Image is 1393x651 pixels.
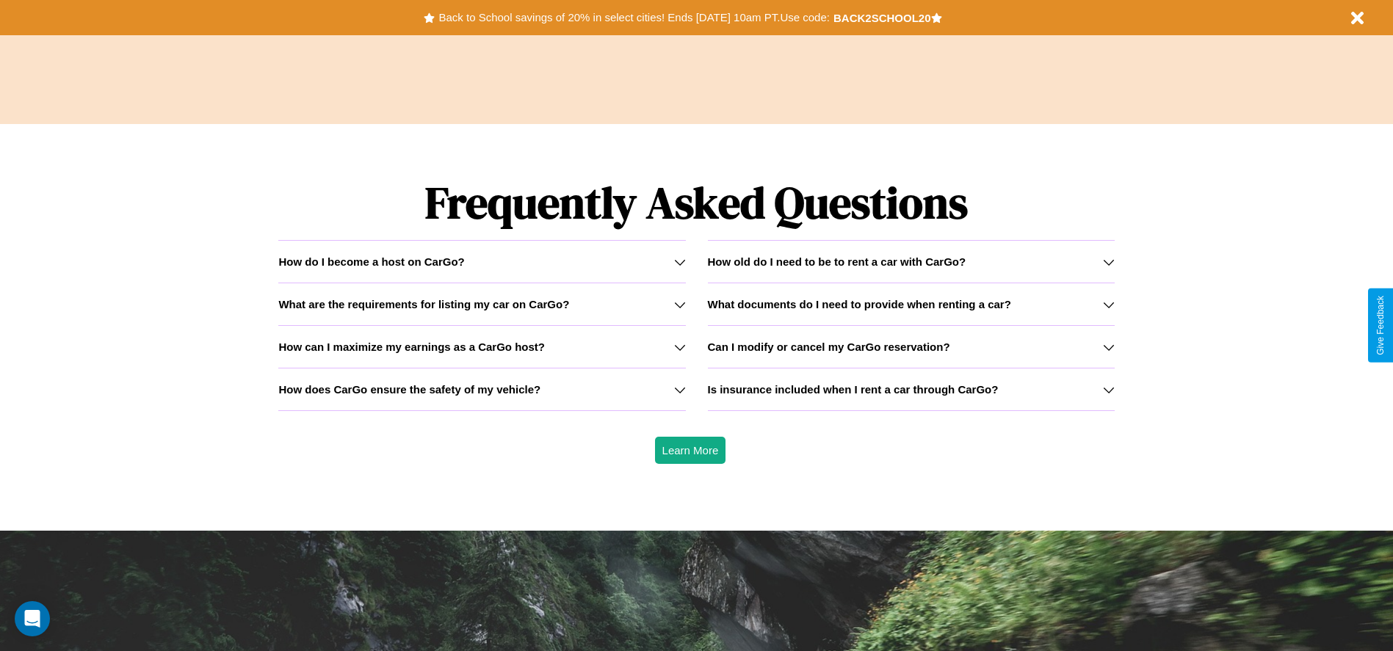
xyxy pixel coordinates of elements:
[708,341,950,353] h3: Can I modify or cancel my CarGo reservation?
[1375,296,1386,355] div: Give Feedback
[15,601,50,636] div: Open Intercom Messenger
[708,383,999,396] h3: Is insurance included when I rent a car through CarGo?
[278,255,464,268] h3: How do I become a host on CarGo?
[708,298,1011,310] h3: What documents do I need to provide when renting a car?
[278,298,569,310] h3: What are the requirements for listing my car on CarGo?
[435,7,833,28] button: Back to School savings of 20% in select cities! Ends [DATE] 10am PT.Use code:
[833,12,931,24] b: BACK2SCHOOL20
[278,341,545,353] h3: How can I maximize my earnings as a CarGo host?
[655,437,726,464] button: Learn More
[278,165,1114,240] h1: Frequently Asked Questions
[708,255,966,268] h3: How old do I need to be to rent a car with CarGo?
[278,383,540,396] h3: How does CarGo ensure the safety of my vehicle?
